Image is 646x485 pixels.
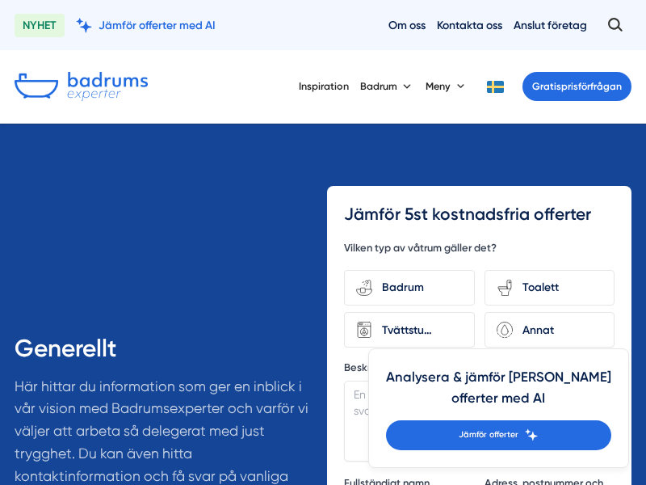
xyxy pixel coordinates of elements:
[99,18,216,33] span: Jämför offerter med AI
[360,67,414,105] button: Badrum
[15,333,319,376] h1: Generellt
[386,366,611,420] h4: Analysera & jämför [PERSON_NAME] offerter med AI
[532,80,561,92] span: Gratis
[426,67,468,105] button: Meny
[299,67,349,105] a: Inspiration
[15,14,65,37] span: NYHET
[386,420,611,450] a: Jämför offerter
[76,18,216,33] a: Jämför offerter med AI
[388,18,426,33] a: Om oss
[344,361,615,378] label: Beskrivning
[514,18,587,33] a: Anslut företag
[15,72,148,101] img: Badrumsexperter.se logotyp
[344,203,615,226] h3: Jämför 5st kostnadsfria offerter
[344,241,497,259] h5: Vilken typ av våtrum gäller det?
[459,428,518,442] span: Jämför offerter
[522,72,631,101] a: Gratisprisförfrågan
[437,18,502,33] a: Kontakta oss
